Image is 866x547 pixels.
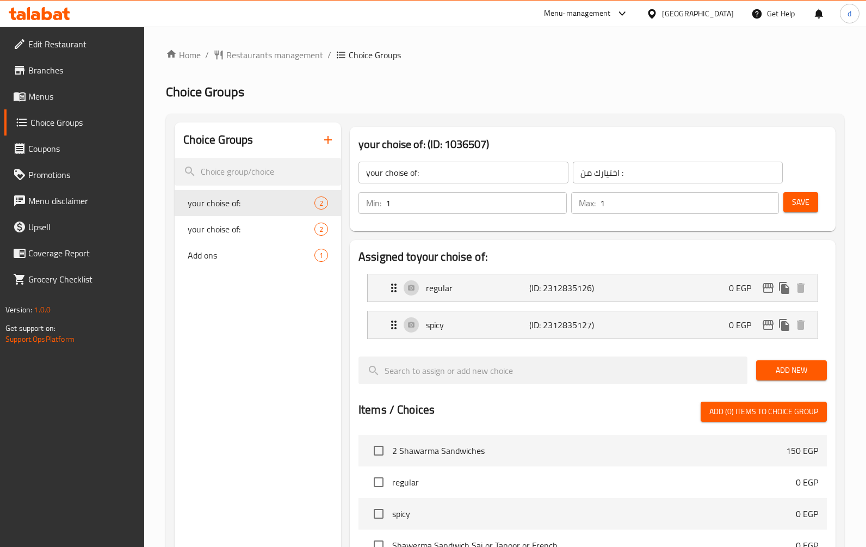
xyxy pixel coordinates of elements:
span: spicy [392,507,796,520]
p: 150 EGP [786,444,818,457]
button: Add (0) items to choice group [701,402,827,422]
a: Restaurants management [213,48,323,62]
h3: your choise of: (ID: 1036507) [358,136,827,153]
button: Add New [756,360,827,380]
a: Upsell [4,214,145,240]
button: duplicate [776,317,793,333]
div: your choise of:2 [175,190,341,216]
span: Coupons [28,142,136,155]
button: delete [793,317,809,333]
p: (ID: 2312835126) [529,281,598,294]
a: Home [166,48,201,62]
a: Choice Groups [4,109,145,136]
span: Select choice [367,439,390,462]
div: Expand [368,274,818,302]
span: Select choice [367,502,390,525]
span: Branches [28,64,136,77]
span: Save [792,195,809,209]
span: Menu disclaimer [28,194,136,207]
div: Choices [314,223,328,236]
span: d [848,8,851,20]
input: search [175,158,341,186]
h2: Assigned to your choise of: [358,249,827,265]
div: Add ons1 [175,242,341,268]
p: Min: [366,196,381,210]
span: Choice Groups [166,79,244,104]
button: edit [760,280,776,296]
div: your choise of:2 [175,216,341,242]
a: Coverage Report [4,240,145,266]
span: Coverage Report [28,247,136,260]
span: Select choice [367,471,390,494]
div: Choices [314,249,328,262]
span: Menus [28,90,136,103]
div: Expand [368,311,818,339]
span: Promotions [28,168,136,181]
a: Edit Restaurant [4,31,145,57]
a: Promotions [4,162,145,188]
div: Menu-management [544,7,611,20]
h2: Items / Choices [358,402,435,418]
span: regular [392,476,796,489]
span: Edit Restaurant [28,38,136,51]
a: Grocery Checklist [4,266,145,292]
a: Menus [4,83,145,109]
span: Add New [765,364,818,377]
span: Get support on: [5,321,55,335]
span: Add ons [188,249,314,262]
span: Upsell [28,220,136,233]
li: / [327,48,331,62]
p: regular [426,281,529,294]
nav: breadcrumb [166,48,844,62]
span: 1 [315,250,327,261]
h2: Choice Groups [183,132,253,148]
span: your choise of: [188,223,314,236]
span: Add (0) items to choice group [709,405,818,419]
button: edit [760,317,776,333]
span: 2 [315,224,327,235]
span: Version: [5,303,32,317]
p: 0 EGP [796,507,818,520]
button: Save [783,192,818,212]
button: duplicate [776,280,793,296]
button: delete [793,280,809,296]
li: Expand [358,306,827,343]
input: search [358,357,747,384]
span: Choice Groups [349,48,401,62]
li: / [205,48,209,62]
span: Restaurants management [226,48,323,62]
span: 2 Shawarma Sandwiches [392,444,786,457]
a: Menu disclaimer [4,188,145,214]
a: Branches [4,57,145,83]
a: Support.OpsPlatform [5,332,75,346]
span: your choise of: [188,196,314,210]
span: 1.0.0 [34,303,51,317]
p: 0 EGP [796,476,818,489]
li: Expand [358,269,827,306]
p: (ID: 2312835127) [529,318,598,331]
p: 0 EGP [729,318,760,331]
p: spicy [426,318,529,331]
p: Max: [579,196,596,210]
p: 0 EGP [729,281,760,294]
a: Coupons [4,136,145,162]
span: Choice Groups [30,116,136,129]
div: [GEOGRAPHIC_DATA] [662,8,734,20]
span: 2 [315,198,327,208]
span: Grocery Checklist [28,273,136,286]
